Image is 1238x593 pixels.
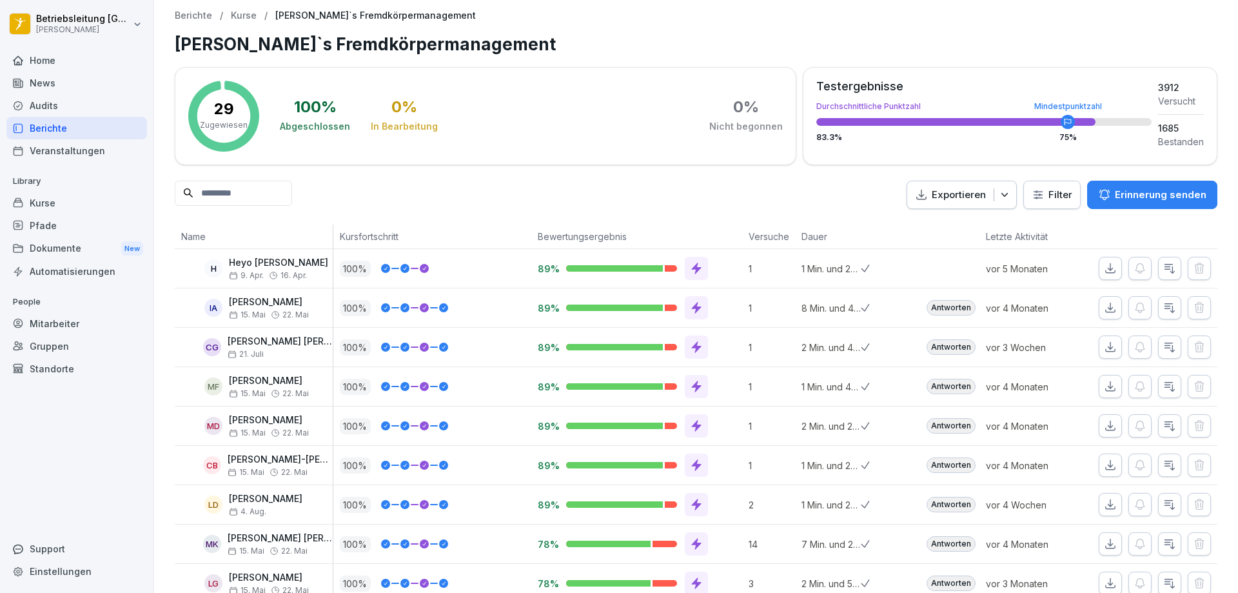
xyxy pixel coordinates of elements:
[281,547,308,556] span: 22. Mai
[6,357,147,380] a: Standorte
[538,499,556,511] p: 89%
[927,300,976,316] div: Antworten
[927,379,976,394] div: Antworten
[749,498,795,512] p: 2
[6,171,147,192] p: Library
[801,262,861,276] p: 1 Min. und 25 Sek.
[6,214,147,237] div: Pfade
[986,538,1079,551] p: vor 4 Monaten
[204,574,222,592] div: LG
[927,457,976,473] div: Antworten
[801,419,861,433] p: 2 Min. und 25 Sek.
[538,302,556,314] p: 89%
[6,237,147,261] div: Dokumente
[36,14,130,25] p: Betriebsleitung [GEOGRAPHIC_DATA]
[927,418,976,434] div: Antworten
[340,230,525,243] p: Kursfortschritt
[986,301,1079,315] p: vor 4 Monaten
[6,292,147,312] p: People
[340,497,371,513] p: 100 %
[203,456,221,474] div: CB
[749,341,795,354] p: 1
[538,578,556,590] p: 78%
[986,341,1079,354] p: vor 3 Wochen
[294,99,337,115] div: 100 %
[6,538,147,560] div: Support
[340,300,371,316] p: 100 %
[816,134,1152,141] div: 83.3 %
[907,181,1017,210] button: Exportieren
[749,538,795,551] p: 14
[6,560,147,583] a: Einstellungen
[538,381,556,393] p: 89%
[229,428,266,437] span: 15. Mai
[1158,135,1204,148] div: Bestanden
[204,417,222,435] div: MD
[1115,188,1206,202] p: Erinnerung senden
[1024,181,1080,209] button: Filter
[282,310,309,319] span: 22. Mai
[228,350,264,359] span: 21. Juli
[275,10,476,21] p: [PERSON_NAME]`s Fremdkörpermanagement
[229,297,309,308] p: [PERSON_NAME]
[264,10,268,21] p: /
[816,81,1152,92] div: Testergebnisse
[6,260,147,283] div: Automatisierungen
[282,389,309,398] span: 22. Mai
[340,457,371,474] p: 100 %
[391,99,417,115] div: 0 %
[229,310,266,319] span: 15. Mai
[371,120,438,133] div: In Bearbeitung
[6,192,147,214] a: Kurse
[749,262,795,276] p: 1
[801,577,861,590] p: 2 Min. und 54 Sek.
[229,494,302,505] p: [PERSON_NAME]
[6,335,147,357] div: Gruppen
[986,419,1079,433] p: vor 4 Monaten
[175,10,212,21] p: Berichte
[801,498,861,512] p: 1 Min. und 25 Sek.
[6,72,147,94] a: News
[927,576,976,591] div: Antworten
[986,577,1079,590] p: vor 3 Monaten
[1032,188,1072,201] div: Filter
[281,468,308,477] span: 22. Mai
[538,538,556,550] p: 78%
[1158,81,1204,94] div: 3912
[204,496,222,514] div: LD
[220,10,223,21] p: /
[214,101,234,117] p: 29
[801,341,861,354] p: 2 Min. und 41 Sek.
[340,339,371,356] p: 100 %
[749,459,795,472] p: 1
[340,379,371,395] p: 100 %
[229,389,266,398] span: 15. Mai
[986,230,1072,243] p: Letzte Aktivität
[749,419,795,433] p: 1
[927,497,976,512] div: Antworten
[228,533,333,544] p: [PERSON_NAME] [PERSON_NAME]
[175,32,1217,57] h1: [PERSON_NAME]`s Fremdkörpermanagement
[986,380,1079,394] p: vor 4 Monaten
[228,547,264,556] span: 15. Mai
[986,459,1079,472] p: vor 4 Monaten
[538,341,556,354] p: 89%
[6,237,147,261] a: DokumenteNew
[204,259,222,277] div: H
[1059,134,1077,141] div: 75 %
[229,415,309,426] p: [PERSON_NAME]
[801,230,854,243] p: Dauer
[204,299,222,317] div: IA
[6,49,147,72] a: Home
[228,468,264,477] span: 15. Mai
[340,261,371,277] p: 100 %
[538,420,556,432] p: 89%
[6,312,147,335] a: Mitarbeiter
[801,380,861,394] p: 1 Min. und 48 Sek.
[282,428,309,437] span: 22. Mai
[6,139,147,162] a: Veranstaltungen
